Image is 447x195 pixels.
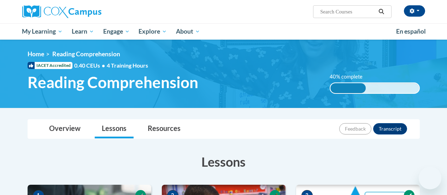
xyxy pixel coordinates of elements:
[141,120,188,138] a: Resources
[17,23,430,40] div: Main menu
[139,27,167,36] span: Explore
[28,50,44,58] a: Home
[330,73,370,81] label: 40% complete
[339,123,371,134] button: Feedback
[42,120,88,138] a: Overview
[176,27,200,36] span: About
[330,83,366,93] div: 40% complete
[28,62,72,69] span: IACET Accredited
[72,27,94,36] span: Learn
[396,28,426,35] span: En español
[373,123,407,134] button: Transcript
[22,27,63,36] span: My Learning
[74,62,107,69] span: 0.40 CEUs
[28,153,420,171] h3: Lessons
[404,5,425,17] button: Account Settings
[134,23,171,40] a: Explore
[18,23,67,40] a: My Learning
[107,62,148,69] span: 4 Training Hours
[22,5,149,18] a: Cox Campus
[102,62,105,69] span: •
[171,23,205,40] a: About
[376,7,387,16] button: Search
[95,120,134,138] a: Lessons
[52,50,120,58] span: Reading Comprehension
[392,24,430,39] a: En español
[319,7,376,16] input: Search Courses
[99,23,134,40] a: Engage
[419,167,441,189] iframe: Button to launch messaging window
[22,5,101,18] img: Cox Campus
[67,23,99,40] a: Learn
[28,73,198,92] span: Reading Comprehension
[103,27,130,36] span: Engage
